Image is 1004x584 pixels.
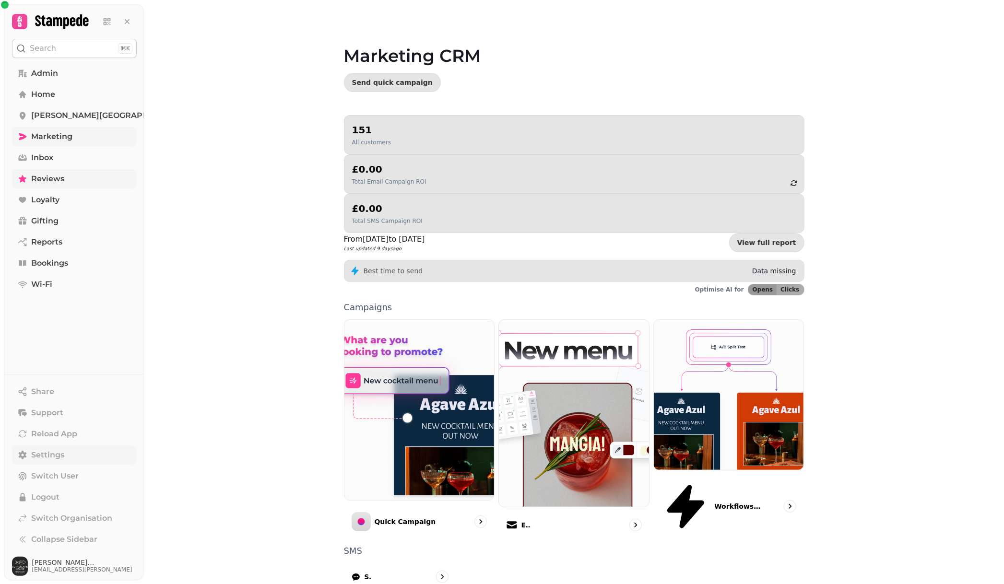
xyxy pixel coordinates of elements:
[695,286,744,293] p: Optimise AI for
[12,190,137,210] a: Loyalty
[12,382,137,401] button: Share
[714,502,762,511] p: Workflows (coming soon)
[31,194,59,206] span: Loyalty
[352,217,423,225] p: Total SMS Campaign ROI
[352,202,423,215] h2: £0.00
[344,234,425,245] p: From [DATE] to [DATE]
[12,557,137,576] button: User avatar[PERSON_NAME][GEOGRAPHIC_DATA][EMAIL_ADDRESS][PERSON_NAME]
[375,517,436,526] p: Quick Campaign
[31,513,112,524] span: Switch Organisation
[786,175,802,191] button: refresh
[12,85,137,104] a: Home
[12,488,137,507] button: Logout
[12,106,137,125] a: [PERSON_NAME][GEOGRAPHIC_DATA]
[631,520,640,530] svg: go to
[344,23,804,65] h1: Marketing CRM
[352,123,391,137] h2: 151
[352,139,391,146] p: All customers
[437,572,447,582] svg: go to
[344,73,441,92] button: Send quick campaign
[752,266,796,276] p: Data missing
[729,233,804,252] a: View full report
[352,178,426,186] p: Total Email Campaign ROI
[753,287,773,292] span: Opens
[344,245,425,252] p: Last updated 9 days ago
[499,320,649,507] img: Email
[31,491,59,503] span: Logout
[32,566,137,573] span: [EMAIL_ADDRESS][PERSON_NAME]
[654,320,804,470] img: Workflows (coming soon)
[12,211,137,231] a: Gifting
[12,254,137,273] a: Bookings
[31,386,54,397] span: Share
[31,215,59,227] span: Gifting
[31,428,77,440] span: Reload App
[31,449,64,461] span: Settings
[777,284,803,295] button: Clicks
[344,319,495,539] a: Quick CampaignQuick Campaign
[12,148,137,167] a: Inbox
[653,319,804,539] a: Workflows (coming soon)Workflows (coming soon)
[344,320,495,500] img: Quick Campaign
[344,547,804,555] p: SMS
[352,163,426,176] h2: £0.00
[31,534,97,545] span: Collapse Sidebar
[31,279,52,290] span: Wi-Fi
[364,572,371,582] p: SMS
[31,173,64,185] span: Reviews
[31,152,53,164] span: Inbox
[12,557,28,576] img: User avatar
[785,502,795,511] svg: go to
[498,319,650,539] a: EmailEmail
[31,407,63,419] span: Support
[12,467,137,486] button: Switch User
[31,89,55,100] span: Home
[32,559,137,566] span: [PERSON_NAME][GEOGRAPHIC_DATA]
[12,169,137,188] a: Reviews
[12,39,137,58] button: Search⌘K
[748,284,777,295] button: Opens
[364,266,423,276] p: Best time to send
[12,530,137,549] button: Collapse Sidebar
[31,236,62,248] span: Reports
[780,287,799,292] span: Clicks
[118,43,132,54] div: ⌘K
[521,520,531,530] p: Email
[12,424,137,444] button: Reload App
[31,470,79,482] span: Switch User
[31,68,58,79] span: Admin
[476,517,485,526] svg: go to
[12,233,137,252] a: Reports
[344,303,804,312] p: Campaigns
[31,131,72,142] span: Marketing
[352,79,433,86] span: Send quick campaign
[12,509,137,528] a: Switch Organisation
[31,110,185,121] span: [PERSON_NAME][GEOGRAPHIC_DATA]
[31,257,68,269] span: Bookings
[12,445,137,465] a: Settings
[12,64,137,83] a: Admin
[30,43,56,54] p: Search
[12,127,137,146] a: Marketing
[12,275,137,294] a: Wi-Fi
[12,403,137,422] button: Support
